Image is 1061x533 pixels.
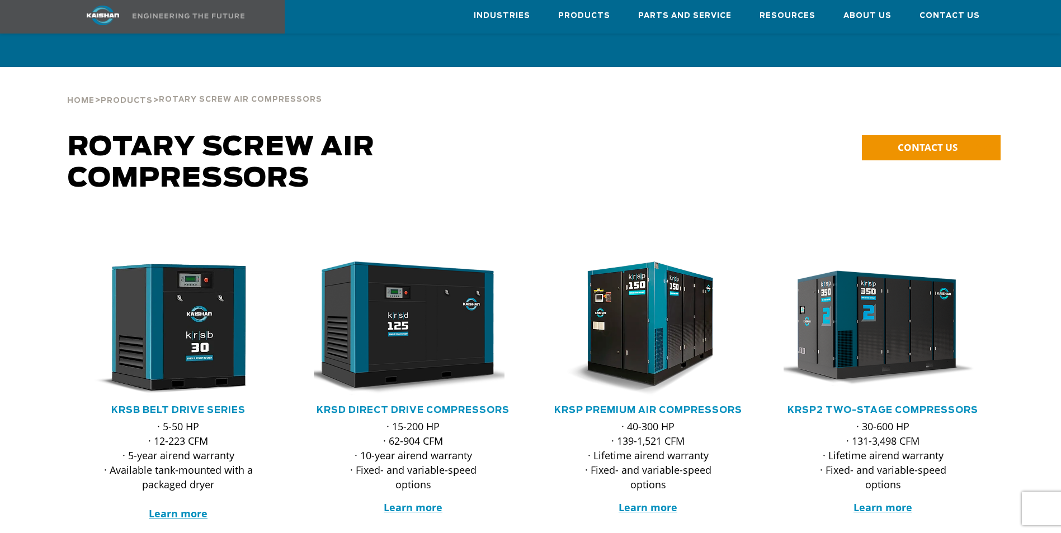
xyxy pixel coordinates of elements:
a: KRSP Premium Air Compressors [554,406,742,415]
img: krsd125 [305,261,504,396]
p: · 40-300 HP · 139-1,521 CFM · Lifetime airend warranty · Fixed- and variable-speed options [571,419,725,492]
span: Resources [760,9,815,22]
span: Industries [474,9,530,22]
span: Parts and Service [638,9,732,22]
img: kaishan logo [61,6,145,25]
a: Contact Us [919,1,980,31]
img: krsp350 [775,261,974,396]
span: Home [67,97,95,104]
a: KRSP2 Two-Stage Compressors [788,406,978,415]
span: Contact Us [919,9,980,22]
span: CONTACT US [898,141,958,154]
div: > > [67,67,322,110]
a: Resources [760,1,815,31]
a: Parts and Service [638,1,732,31]
a: Learn more [384,501,442,514]
p: · 15-200 HP · 62-904 CFM · 10-year airend warranty · Fixed- and variable-speed options [336,419,491,492]
a: KRSD Direct Drive Compressors [317,406,510,415]
span: Rotary Screw Air Compressors [68,134,375,192]
img: krsp150 [540,261,739,396]
a: About Us [843,1,892,31]
p: · 30-600 HP · 131-3,498 CFM · Lifetime airend warranty · Fixed- and variable-speed options [806,419,960,492]
a: Learn more [149,507,208,520]
span: About Us [843,9,892,22]
a: KRSB Belt Drive Series [111,406,246,415]
a: Learn more [853,501,912,514]
img: Engineering the future [133,13,244,18]
a: Home [67,95,95,105]
div: krsp350 [784,261,983,396]
span: Rotary Screw Air Compressors [159,96,322,103]
a: Learn more [619,501,677,514]
div: krsb30 [79,261,278,396]
p: · 5-50 HP · 12-223 CFM · 5-year airend warranty · Available tank-mounted with a packaged dryer [101,419,256,521]
div: krsp150 [549,261,748,396]
a: CONTACT US [862,135,1001,160]
div: krsd125 [314,261,513,396]
span: Products [558,9,610,22]
a: Products [101,95,153,105]
span: Products [101,97,153,104]
img: krsb30 [70,261,270,396]
a: Industries [474,1,530,31]
a: Products [558,1,610,31]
